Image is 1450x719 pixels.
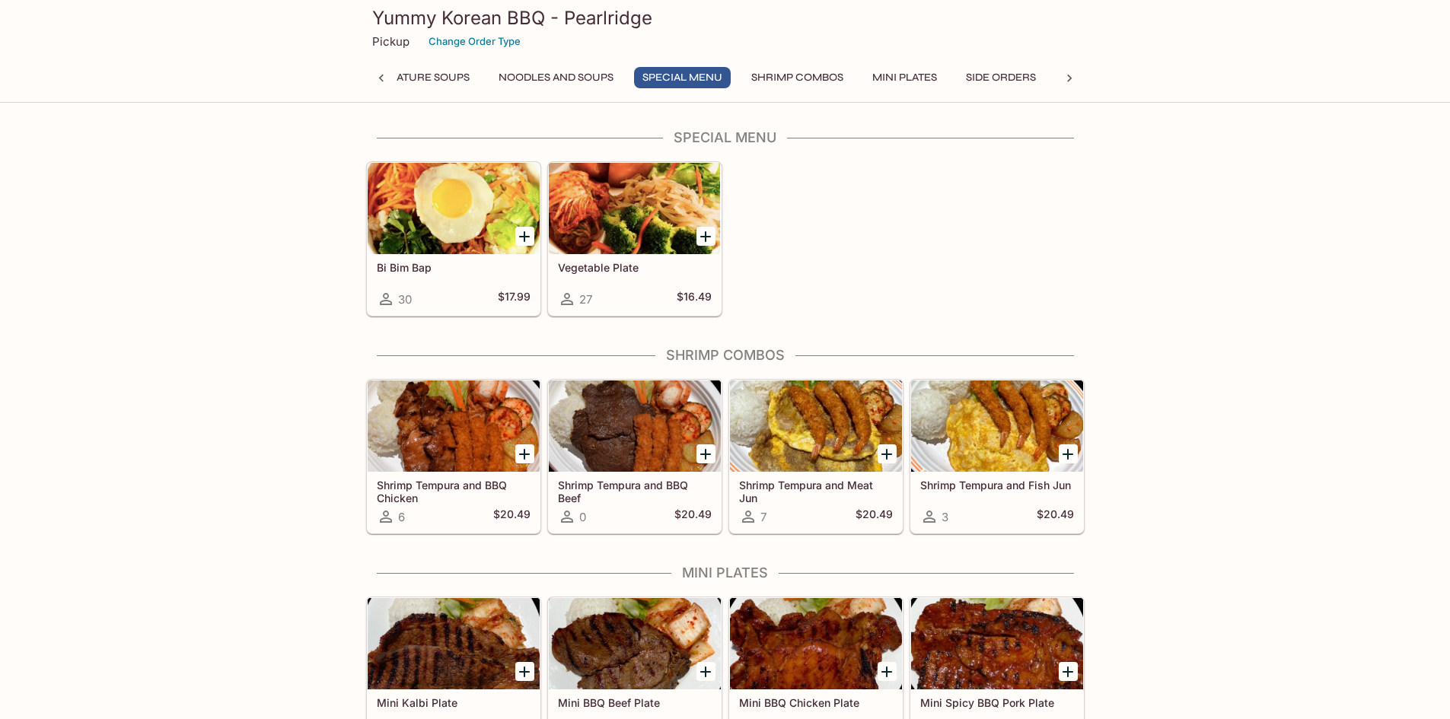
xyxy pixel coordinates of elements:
button: Signature Soups [362,67,478,88]
a: Shrimp Tempura and BBQ Chicken6$20.49 [367,380,540,533]
h5: Mini BBQ Chicken Plate [739,696,893,709]
button: Add Vegetable Plate [696,227,715,246]
h5: Shrimp Tempura and BBQ Chicken [377,479,531,504]
div: Shrimp Tempura and BBQ Chicken [368,380,540,472]
p: Pickup [372,34,410,49]
button: Mini Plates [864,67,945,88]
h5: $20.49 [856,507,893,526]
h5: Mini BBQ Beef Plate [558,696,712,709]
button: Add Shrimp Tempura and Meat Jun [878,444,897,463]
h5: Shrimp Tempura and Fish Jun [920,479,1074,492]
button: Noodles and Soups [490,67,622,88]
a: Vegetable Plate27$16.49 [548,162,722,316]
a: Shrimp Tempura and BBQ Beef0$20.49 [548,380,722,533]
h3: Yummy Korean BBQ - Pearlridge [372,6,1079,30]
button: Add Mini BBQ Beef Plate [696,662,715,681]
span: 0 [579,510,586,524]
div: Mini Spicy BBQ Pork Plate [911,598,1083,689]
h5: Mini Spicy BBQ Pork Plate [920,696,1074,709]
h5: Bi Bim Bap [377,261,531,274]
h4: Mini Plates [366,565,1085,581]
button: Add Mini Spicy BBQ Pork Plate [1059,662,1078,681]
button: Add Mini BBQ Chicken Plate [878,662,897,681]
button: Add Shrimp Tempura and Fish Jun [1059,444,1078,463]
div: Vegetable Plate [549,163,721,254]
a: Bi Bim Bap30$17.99 [367,162,540,316]
button: Add Shrimp Tempura and BBQ Beef [696,444,715,463]
h5: $16.49 [677,290,712,308]
button: Side Orders [958,67,1044,88]
div: Mini BBQ Beef Plate [549,598,721,689]
div: Shrimp Tempura and BBQ Beef [549,380,721,472]
h5: $20.49 [493,507,531,526]
h4: Shrimp Combos [366,347,1085,364]
h5: Shrimp Tempura and Meat Jun [739,479,893,504]
button: Add Shrimp Tempura and BBQ Chicken [515,444,534,463]
span: 3 [942,510,948,524]
a: Shrimp Tempura and Meat Jun7$20.49 [729,380,903,533]
button: Special Menu [634,67,731,88]
button: Add Bi Bim Bap [515,227,534,246]
button: Change Order Type [422,30,527,53]
span: 27 [579,292,592,307]
div: Shrimp Tempura and Meat Jun [730,380,902,472]
span: 7 [760,510,766,524]
h4: Special Menu [366,129,1085,146]
span: 6 [398,510,405,524]
div: Shrimp Tempura and Fish Jun [911,380,1083,472]
h5: $20.49 [674,507,712,526]
h5: $20.49 [1037,507,1074,526]
div: Bi Bim Bap [368,163,540,254]
button: Shrimp Combos [743,67,852,88]
div: Mini BBQ Chicken Plate [730,598,902,689]
div: Mini Kalbi Plate [368,598,540,689]
h5: $17.99 [498,290,531,308]
button: Add Mini Kalbi Plate [515,662,534,681]
h5: Shrimp Tempura and BBQ Beef [558,479,712,504]
span: 30 [398,292,412,307]
h5: Vegetable Plate [558,261,712,274]
a: Shrimp Tempura and Fish Jun3$20.49 [910,380,1084,533]
h5: Mini Kalbi Plate [377,696,531,709]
